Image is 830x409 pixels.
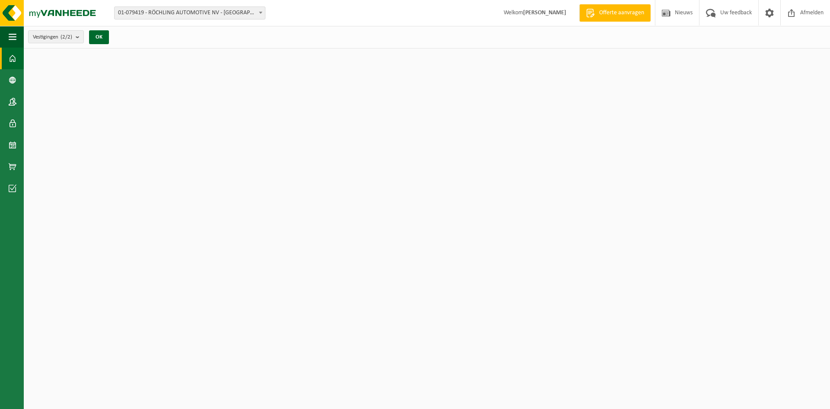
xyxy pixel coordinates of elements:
[579,4,651,22] a: Offerte aanvragen
[523,10,566,16] strong: [PERSON_NAME]
[115,7,265,19] span: 01-079419 - RÖCHLING AUTOMOTIVE NV - GIJZEGEM
[597,9,646,17] span: Offerte aanvragen
[28,30,84,43] button: Vestigingen(2/2)
[114,6,265,19] span: 01-079419 - RÖCHLING AUTOMOTIVE NV - GIJZEGEM
[33,31,72,44] span: Vestigingen
[61,34,72,40] count: (2/2)
[89,30,109,44] button: OK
